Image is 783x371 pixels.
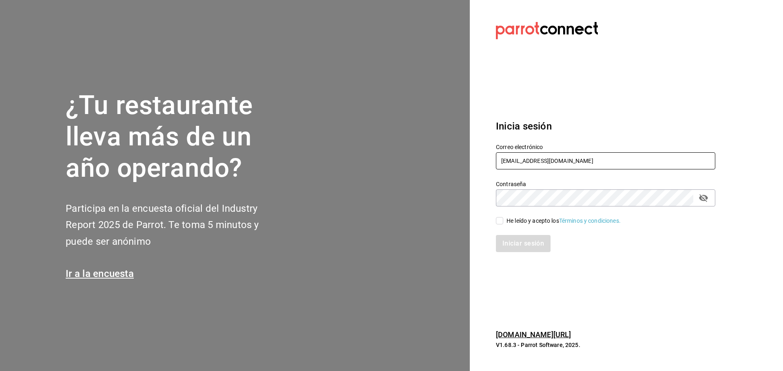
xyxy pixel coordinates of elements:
[496,152,715,169] input: Ingresa tu correo electrónico
[496,330,571,339] a: [DOMAIN_NAME][URL]
[507,217,621,225] div: He leído y acepto los
[66,268,134,279] a: Ir a la encuesta
[496,144,715,150] label: Correo electrónico
[66,200,286,250] h2: Participa en la encuesta oficial del Industry Report 2025 de Parrot. Te toma 5 minutos y puede se...
[496,119,715,134] h3: Inicia sesión
[66,90,286,184] h1: ¿Tu restaurante lleva más de un año operando?
[559,217,621,224] a: Términos y condiciones.
[697,191,710,205] button: passwordField
[496,341,715,349] p: V1.68.3 - Parrot Software, 2025.
[496,181,715,187] label: Contraseña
